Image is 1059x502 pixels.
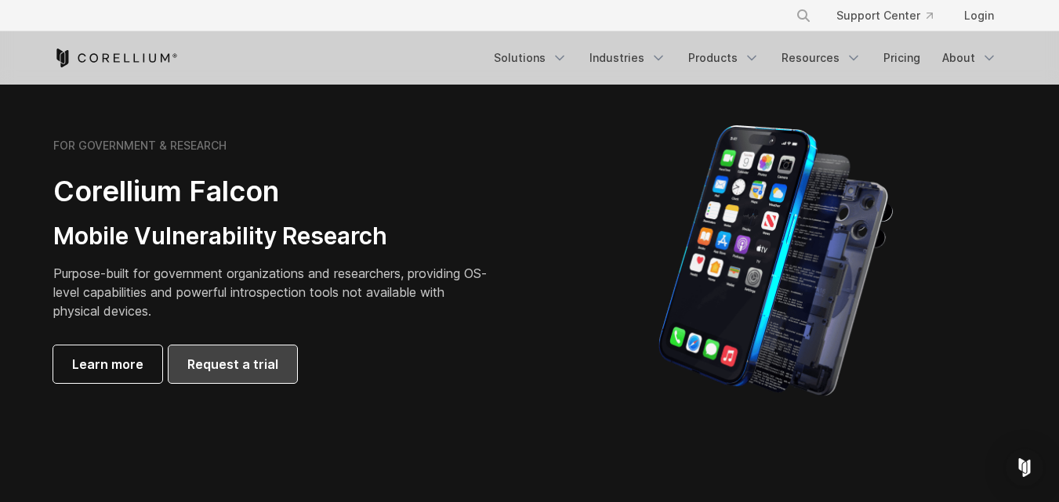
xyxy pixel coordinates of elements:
[777,2,1006,30] div: Navigation Menu
[484,44,1006,72] div: Navigation Menu
[1006,449,1043,486] div: Open Intercom Messenger
[658,124,894,398] img: iPhone model separated into the mechanics used to build the physical device.
[169,345,297,383] a: Request a trial
[53,49,178,67] a: Corellium Home
[874,44,930,72] a: Pricing
[933,44,1006,72] a: About
[484,44,577,72] a: Solutions
[679,44,769,72] a: Products
[53,174,492,209] h2: Corellium Falcon
[53,264,492,320] p: Purpose-built for government organizations and researchers, providing OS-level capabilities and p...
[187,355,278,374] span: Request a trial
[789,2,818,30] button: Search
[772,44,871,72] a: Resources
[53,345,162,383] a: Learn more
[72,355,143,374] span: Learn more
[824,2,945,30] a: Support Center
[580,44,676,72] a: Industries
[53,222,492,251] h3: Mobile Vulnerability Research
[952,2,1006,30] a: Login
[53,139,227,153] h6: FOR GOVERNMENT & RESEARCH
